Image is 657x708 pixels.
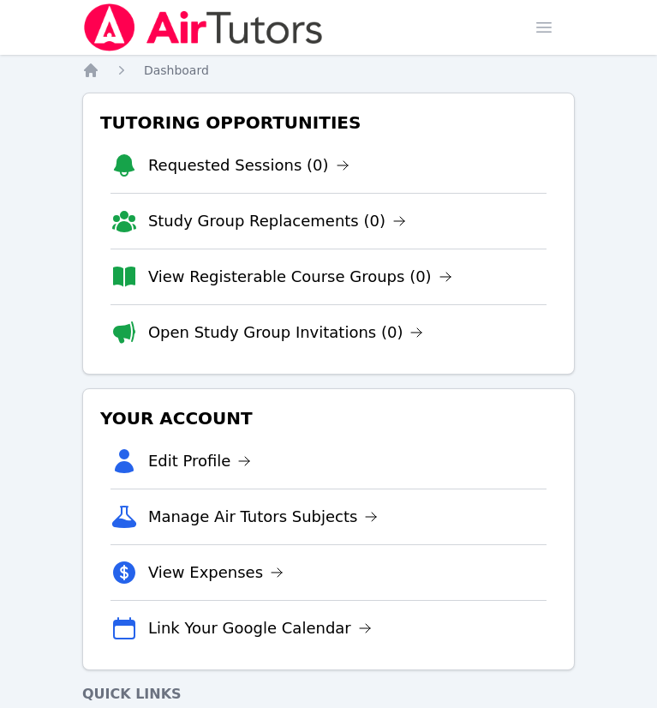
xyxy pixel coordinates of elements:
h4: Quick Links [82,684,575,705]
img: Air Tutors [82,3,325,51]
a: View Expenses [148,561,284,585]
a: Edit Profile [148,449,252,473]
a: Study Group Replacements (0) [148,209,406,233]
h3: Tutoring Opportunities [97,107,560,138]
a: Requested Sessions (0) [148,153,349,177]
nav: Breadcrumb [82,62,575,79]
a: Dashboard [144,62,209,79]
span: Dashboard [144,63,209,77]
a: Manage Air Tutors Subjects [148,505,379,529]
h3: Your Account [97,403,560,434]
a: Open Study Group Invitations (0) [148,321,424,345]
a: View Registerable Course Groups (0) [148,265,452,289]
a: Link Your Google Calendar [148,616,372,640]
